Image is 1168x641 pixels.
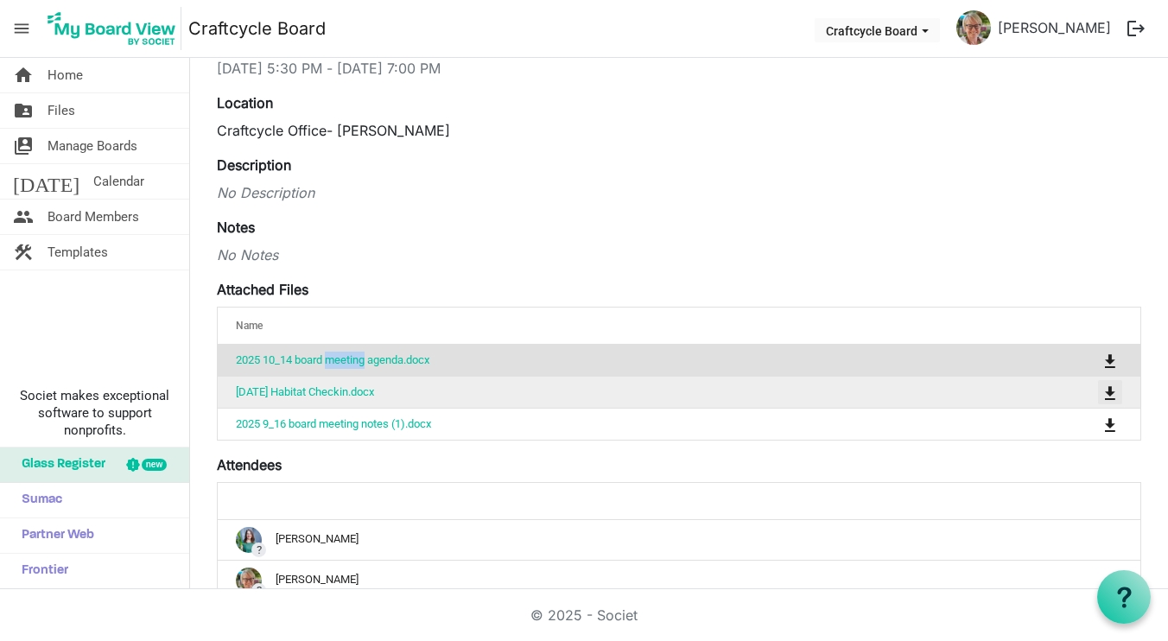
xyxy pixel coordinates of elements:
[236,527,1122,553] div: [PERSON_NAME]
[217,279,308,300] label: Attached Files
[13,93,34,128] span: folder_shared
[1118,10,1154,47] button: logout
[218,345,1032,376] td: 2025 10_14 board meeting agenda.docx is template cell column header Name
[236,385,374,398] a: [DATE] Habitat Checkin.docx
[13,447,105,482] span: Glass Register
[13,164,79,199] span: [DATE]
[218,376,1032,408] td: 9-23-25 Habitat Checkin.docx is template cell column header Name
[42,7,188,50] a: My Board View Logo
[217,454,282,475] label: Attendees
[218,560,1140,600] td: ?Darcy Holtgrave is template cell column header
[251,583,266,598] span: ?
[1098,380,1122,404] button: Download
[13,518,94,553] span: Partner Web
[1032,345,1140,376] td: is Command column column header
[217,120,1141,141] div: Craftcycle Office- [PERSON_NAME]
[48,200,139,234] span: Board Members
[13,235,34,270] span: construction
[93,164,144,199] span: Calendar
[236,568,262,593] img: nGe35slpqLLc4-FwcbtAcbx6jmtyXxbMgjyVdzHvIJBhgkeFl1vtu8Bn1VfK4Kw5HDtZ13R5CX8H2-8-v3Hr6Q_thumb.png
[236,320,263,332] span: Name
[188,11,326,46] a: Craftcycle Board
[251,543,266,557] span: ?
[142,459,167,471] div: new
[991,10,1118,45] a: [PERSON_NAME]
[217,182,1141,203] div: No Description
[217,244,1141,265] div: No Notes
[8,387,181,439] span: Societ makes exceptional software to support nonprofits.
[956,10,991,45] img: nGe35slpqLLc4-FwcbtAcbx6jmtyXxbMgjyVdzHvIJBhgkeFl1vtu8Bn1VfK4Kw5HDtZ13R5CX8H2-8-v3Hr6Q_thumb.png
[48,58,83,92] span: Home
[1098,412,1122,436] button: Download
[13,129,34,163] span: switch_account
[13,200,34,234] span: people
[236,527,262,553] img: lV3EkjtptBNzereBVOnHTeRYCzsZLDMs5I0sp7URj1iiIyEaZKegiT_rKD7J8UkzQVzdFcu32oRZffaJezgV0Q_thumb.png
[13,58,34,92] span: home
[530,606,638,624] a: © 2025 - Societ
[218,408,1032,440] td: 2025 9_16 board meeting notes (1).docx is template cell column header Name
[236,568,1122,593] div: [PERSON_NAME]
[217,217,255,238] label: Notes
[217,92,273,113] label: Location
[1032,376,1140,408] td: is Command column column header
[48,235,108,270] span: Templates
[217,58,1141,79] div: [DATE] 5:30 PM - [DATE] 7:00 PM
[13,483,62,517] span: Sumac
[218,520,1140,560] td: ?Ashlee Christiansen is template cell column header
[5,12,38,45] span: menu
[1098,348,1122,372] button: Download
[815,18,940,42] button: Craftcycle Board dropdownbutton
[48,129,137,163] span: Manage Boards
[236,353,429,366] a: 2025 10_14 board meeting agenda.docx
[42,7,181,50] img: My Board View Logo
[236,417,431,430] a: 2025 9_16 board meeting notes (1).docx
[48,93,75,128] span: Files
[217,155,291,175] label: Description
[13,554,68,588] span: Frontier
[1032,408,1140,440] td: is Command column column header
